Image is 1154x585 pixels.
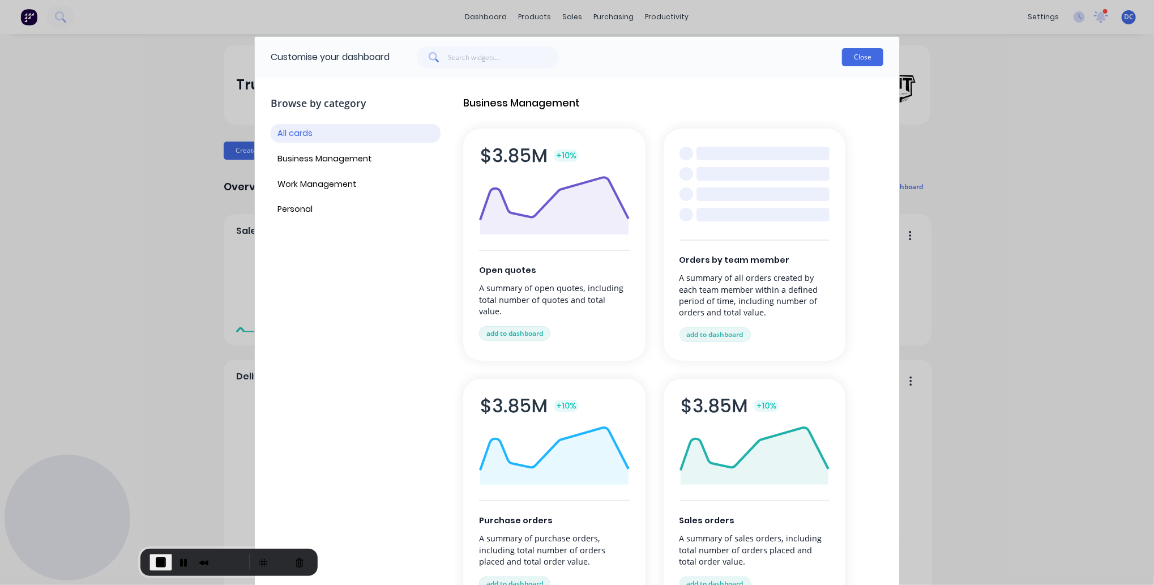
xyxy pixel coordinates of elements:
img: Sales order widget [679,397,830,484]
span: Purchase orders [479,515,630,527]
p: A summary of open quotes, including total number of quotes and total value. [479,283,630,317]
button: add to dashboard [679,327,751,342]
span: Customise your dashboard [271,50,390,64]
button: add to dashboard [479,326,550,341]
span: Open quotes [479,264,630,277]
button: Business Management [271,150,441,168]
p: A summary of sales orders, including total number of orders placed and total order value. [679,533,830,567]
span: Sales orders [679,515,830,527]
input: Search widgets... [448,46,559,69]
button: Close [842,48,883,66]
span: Business Management [463,96,883,110]
button: All cards [271,124,441,143]
img: Open quotes order widget [479,147,630,234]
span: Browse by category [271,96,441,110]
button: Personal [271,200,441,219]
p: A summary of all orders created by each team member within a defined period of time, including nu... [679,272,830,318]
span: Orders by team member [679,254,830,267]
p: A summary of purchase orders, including total number of orders placed and total order value. [479,533,630,567]
button: Work Management [271,175,441,194]
img: Purchased orders widget [479,397,630,484]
